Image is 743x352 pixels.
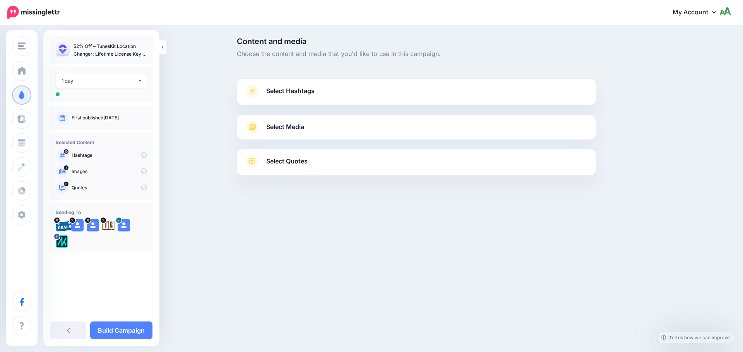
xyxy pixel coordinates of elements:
[7,6,60,19] img: Missinglettr
[245,155,588,175] a: Select Quotes
[64,165,68,170] span: 1
[657,332,734,343] a: Tell us how we can improve
[237,37,596,45] span: Content and media
[74,43,147,58] p: 52% Off – TunesKit Location Changer: Lifetime License Key | Android / iPhone GPS Location Spoofin...
[245,121,588,133] a: Select Media
[103,115,119,121] a: [DATE]
[56,43,70,56] img: fb4fd676e7f3b9f8e843a30cb26b5934_thumb.jpg
[72,168,147,175] p: Images
[62,77,138,85] div: 1 day
[266,156,308,167] span: Select Quotes
[118,219,130,231] img: user_default_image.png
[64,182,68,186] span: 6
[64,149,68,154] span: 10
[71,219,84,231] img: user_default_image.png
[72,152,147,159] p: Hashtags
[56,139,147,145] h4: Selected Content
[266,122,304,132] span: Select Media
[56,209,147,215] h4: Sending To
[56,235,68,248] img: 300371053_782866562685722_1733786435366177641_n-bsa128417.png
[665,3,731,22] a: My Account
[56,219,73,231] img: 95cf0fca748e57b5e67bba0a1d8b2b21-27699.png
[102,219,115,231] img: agK0rCH6-27705.jpg
[18,43,26,49] img: menu.png
[72,114,147,121] p: First published
[237,49,596,59] span: Choose the content and media that you'd like to use in this campaign.
[72,184,147,191] p: Quotes
[87,219,99,231] img: user_default_image.png
[245,85,588,105] a: Select Hashtags
[266,86,315,96] span: Select Hashtags
[56,73,147,88] button: 1 day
